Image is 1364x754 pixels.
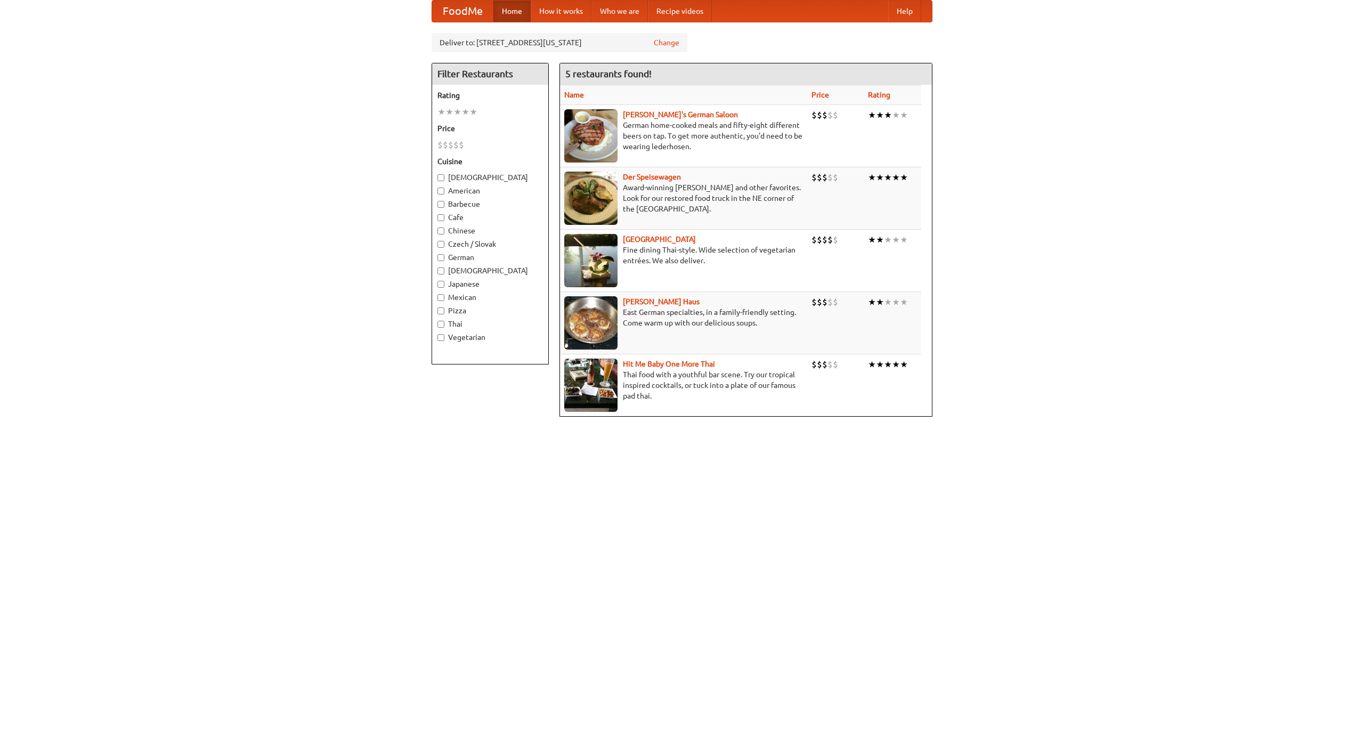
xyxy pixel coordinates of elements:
li: $ [448,139,453,151]
label: [DEMOGRAPHIC_DATA] [437,172,543,183]
img: kohlhaus.jpg [564,296,618,350]
li: $ [443,139,448,151]
input: Vegetarian [437,334,444,341]
p: Thai food with a youthful bar scene. Try our tropical inspired cocktails, or tuck into a plate of... [564,369,803,401]
a: Der Speisewagen [623,173,681,181]
li: $ [833,109,838,121]
li: ★ [876,234,884,246]
img: speisewagen.jpg [564,172,618,225]
a: Change [654,37,679,48]
h5: Rating [437,90,543,101]
li: $ [453,139,459,151]
li: $ [827,172,833,183]
li: $ [833,359,838,370]
li: $ [817,172,822,183]
li: $ [822,359,827,370]
label: Pizza [437,305,543,316]
li: ★ [884,234,892,246]
li: ★ [437,106,445,118]
a: [PERSON_NAME]'s German Saloon [623,110,738,119]
a: FoodMe [432,1,493,22]
a: Price [811,91,829,99]
label: American [437,185,543,196]
b: Hit Me Baby One More Thai [623,360,715,368]
li: ★ [884,172,892,183]
li: ★ [892,172,900,183]
li: $ [833,172,838,183]
label: Chinese [437,225,543,236]
li: $ [817,234,822,246]
li: $ [822,296,827,308]
li: $ [811,359,817,370]
h4: Filter Restaurants [432,63,548,85]
a: Home [493,1,531,22]
input: German [437,254,444,261]
li: ★ [453,106,461,118]
li: ★ [892,296,900,308]
li: $ [459,139,464,151]
li: ★ [900,359,908,370]
li: $ [817,296,822,308]
a: [PERSON_NAME] Haus [623,297,700,306]
img: satay.jpg [564,234,618,287]
h5: Cuisine [437,156,543,167]
input: Czech / Slovak [437,241,444,248]
h5: Price [437,123,543,134]
li: ★ [469,106,477,118]
input: American [437,188,444,194]
li: ★ [884,359,892,370]
input: Cafe [437,214,444,221]
li: ★ [876,109,884,121]
a: Who we are [591,1,648,22]
input: Japanese [437,281,444,288]
li: ★ [868,109,876,121]
p: Award-winning [PERSON_NAME] and other favorites. Look for our restored food truck in the NE corne... [564,182,803,214]
a: Rating [868,91,890,99]
li: $ [811,234,817,246]
li: ★ [900,234,908,246]
input: Barbecue [437,201,444,208]
li: $ [811,109,817,121]
li: $ [833,234,838,246]
input: Pizza [437,307,444,314]
li: ★ [876,172,884,183]
label: Vegetarian [437,332,543,343]
li: $ [827,109,833,121]
p: Fine dining Thai-style. Wide selection of vegetarian entrées. We also deliver. [564,245,803,266]
li: ★ [461,106,469,118]
label: Czech / Slovak [437,239,543,249]
a: Name [564,91,584,99]
input: Mexican [437,294,444,301]
a: Recipe videos [648,1,712,22]
li: $ [811,172,817,183]
input: [DEMOGRAPHIC_DATA] [437,174,444,181]
li: $ [822,172,827,183]
li: ★ [892,234,900,246]
input: [DEMOGRAPHIC_DATA] [437,267,444,274]
li: $ [833,296,838,308]
ng-pluralize: 5 restaurants found! [565,69,652,79]
li: ★ [884,296,892,308]
li: ★ [868,234,876,246]
li: ★ [868,172,876,183]
label: Thai [437,319,543,329]
li: ★ [892,359,900,370]
p: East German specialties, in a family-friendly setting. Come warm up with our delicious soups. [564,307,803,328]
li: ★ [900,109,908,121]
li: ★ [445,106,453,118]
li: $ [811,296,817,308]
label: Barbecue [437,199,543,209]
li: ★ [876,296,884,308]
a: Help [888,1,921,22]
li: $ [817,109,822,121]
li: $ [827,234,833,246]
a: [GEOGRAPHIC_DATA] [623,235,696,244]
li: ★ [884,109,892,121]
img: esthers.jpg [564,109,618,163]
li: ★ [876,359,884,370]
label: Mexican [437,292,543,303]
input: Chinese [437,228,444,234]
